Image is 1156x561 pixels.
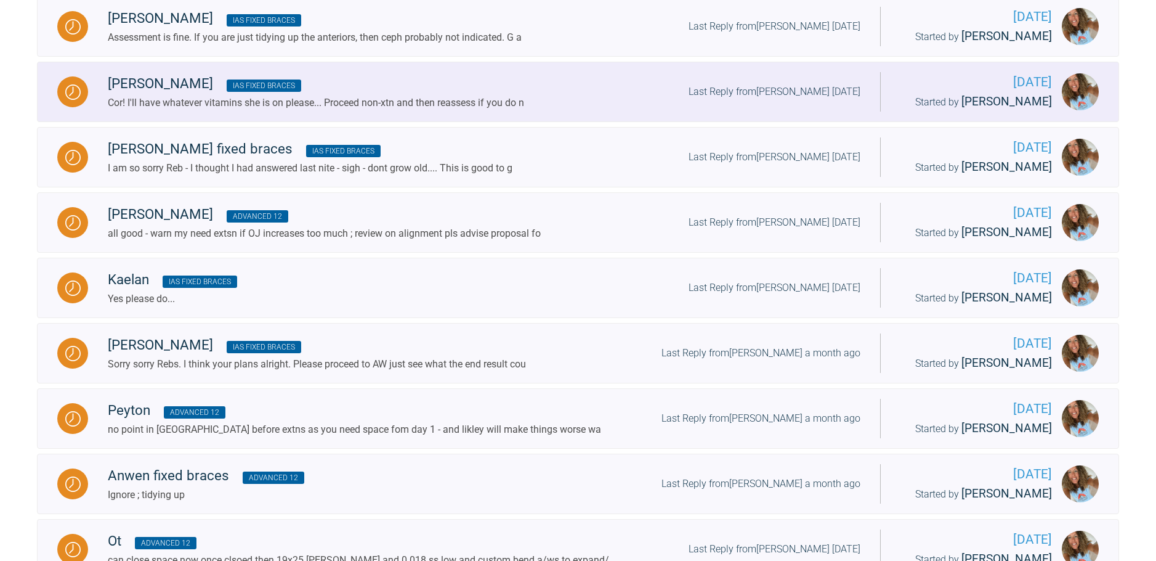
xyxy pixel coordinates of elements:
[65,215,81,231] img: Waiting
[65,19,81,35] img: Waiting
[689,541,860,557] div: Last Reply from [PERSON_NAME] [DATE]
[961,421,1052,435] span: [PERSON_NAME]
[65,150,81,165] img: Waiting
[65,477,81,492] img: Waiting
[900,223,1052,242] div: Started by
[227,14,301,27] span: IAS Fixed Braces
[37,388,1119,449] a: WaitingPeyton Advanced 12no point in [GEOGRAPHIC_DATA] before extns as you need space fom day 1 -...
[689,84,860,100] div: Last Reply from [PERSON_NAME] [DATE]
[108,334,526,356] div: [PERSON_NAME]
[900,7,1052,27] span: [DATE]
[108,291,237,307] div: Yes please do...
[1062,465,1099,502] img: Rebecca Lynne Williams
[1062,139,1099,176] img: Rebecca Lynne Williams
[108,269,237,291] div: Kaelan
[306,145,381,157] span: IAS Fixed Braces
[961,225,1052,239] span: [PERSON_NAME]
[108,399,601,422] div: Peyton
[108,7,522,30] div: [PERSON_NAME]
[900,27,1052,46] div: Started by
[108,95,524,111] div: Cor! I'll have whatever vitamins she is on please... Proceed non-xtn and then reassess if you do n
[961,160,1052,174] span: [PERSON_NAME]
[108,73,524,95] div: [PERSON_NAME]
[900,72,1052,92] span: [DATE]
[661,411,860,427] div: Last Reply from [PERSON_NAME] a month ago
[37,127,1119,187] a: Waiting[PERSON_NAME] fixed braces IAS Fixed BracesI am so sorry Reb - I thought I had answered la...
[689,280,860,296] div: Last Reply from [PERSON_NAME] [DATE]
[163,276,237,288] span: IAS Fixed Braces
[108,356,526,372] div: Sorry sorry Rebs. I think your plans alright. Please proceed to AW just see what the end result cou
[227,210,288,223] span: Advanced 12
[961,486,1052,501] span: [PERSON_NAME]
[900,289,1052,308] div: Started by
[1062,73,1099,110] img: Rebecca Lynne Williams
[961,94,1052,109] span: [PERSON_NAME]
[661,476,860,492] div: Last Reply from [PERSON_NAME] a month ago
[65,411,81,427] img: Waiting
[37,258,1119,318] a: WaitingKaelan IAS Fixed BracesYes please do...Last Reply from[PERSON_NAME] [DATE][DATE]Started by...
[961,290,1052,305] span: [PERSON_NAME]
[37,62,1119,122] a: Waiting[PERSON_NAME] IAS Fixed BracesCor! I'll have whatever vitamins she is on please... Proceed...
[900,268,1052,289] span: [DATE]
[227,80,301,92] span: IAS Fixed Braces
[1062,400,1099,437] img: Rebecca Lynne Williams
[900,530,1052,550] span: [DATE]
[227,341,301,353] span: IAS Fixed Braces
[108,465,304,487] div: Anwen fixed braces
[65,542,81,557] img: Waiting
[65,280,81,296] img: Waiting
[689,215,860,231] div: Last Reply from [PERSON_NAME] [DATE]
[689,18,860,35] div: Last Reply from [PERSON_NAME] [DATE]
[961,356,1052,370] span: [PERSON_NAME]
[1062,335,1099,372] img: Rebecca Lynne Williams
[243,472,304,484] span: Advanced 12
[900,419,1052,438] div: Started by
[689,149,860,165] div: Last Reply from [PERSON_NAME] [DATE]
[108,487,304,503] div: Ignore ; tidying up
[37,192,1119,253] a: Waiting[PERSON_NAME] Advanced 12all good - warn my need extsn if OJ increases too much ; review o...
[65,84,81,100] img: Waiting
[900,399,1052,419] span: [DATE]
[65,346,81,361] img: Waiting
[37,454,1119,514] a: WaitingAnwen fixed braces Advanced 12Ignore ; tidying upLast Reply from[PERSON_NAME] a month ago[...
[900,137,1052,158] span: [DATE]
[900,334,1052,354] span: [DATE]
[900,203,1052,223] span: [DATE]
[108,203,541,226] div: [PERSON_NAME]
[164,406,225,419] span: Advanced 12
[661,345,860,361] div: Last Reply from [PERSON_NAME] a month ago
[108,422,601,438] div: no point in [GEOGRAPHIC_DATA] before extns as you need space fom day 1 - and likley will make thi...
[900,485,1052,504] div: Started by
[900,354,1052,373] div: Started by
[961,29,1052,43] span: [PERSON_NAME]
[108,530,609,552] div: Ot
[37,323,1119,383] a: Waiting[PERSON_NAME] IAS Fixed BracesSorry sorry Rebs. I think your plans alright. Please proceed...
[108,226,541,242] div: all good - warn my need extsn if OJ increases too much ; review on alignment pls advise proposal fo
[1062,269,1099,306] img: Rebecca Lynne Williams
[135,537,196,549] span: Advanced 12
[900,158,1052,177] div: Started by
[108,138,512,160] div: [PERSON_NAME] fixed braces
[1062,204,1099,241] img: Rebecca Lynne Williams
[1062,8,1099,45] img: Rebecca Lynne Williams
[900,92,1052,112] div: Started by
[900,464,1052,485] span: [DATE]
[108,30,522,46] div: Assessment is fine. If you are just tidying up the anteriors, then ceph probably not indicated. G a
[108,160,512,176] div: I am so sorry Reb - I thought I had answered last nite - sigh - dont grow old.... This is good to g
